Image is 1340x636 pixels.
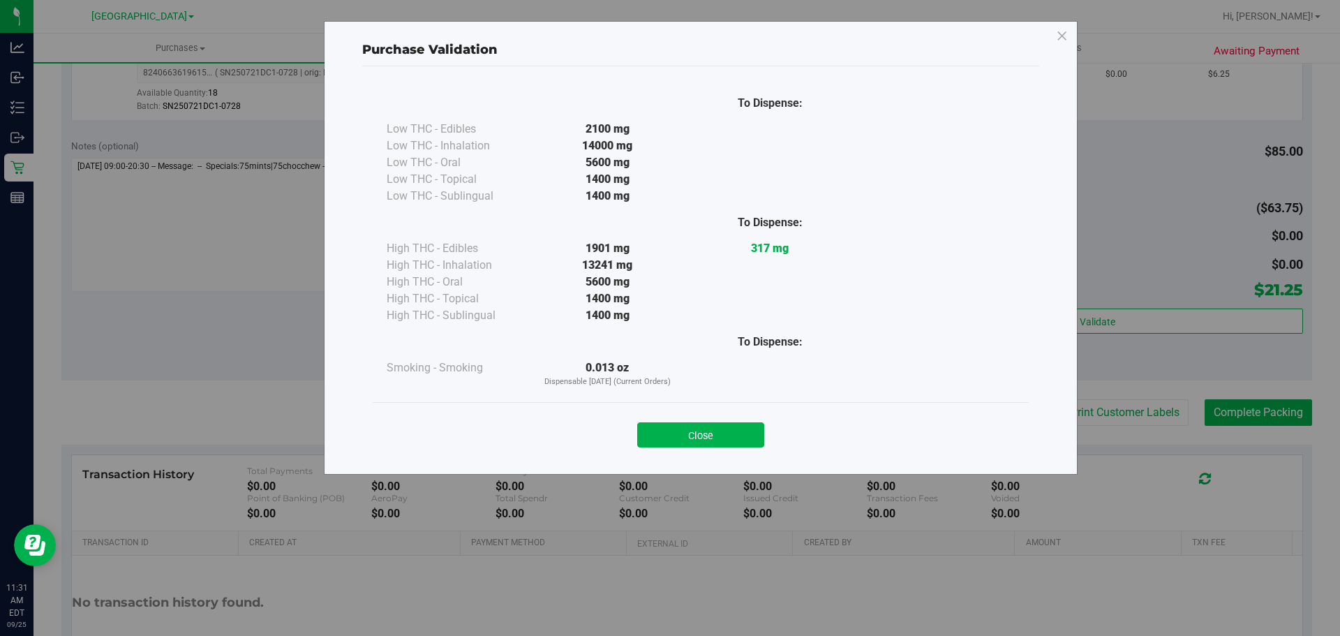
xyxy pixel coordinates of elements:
iframe: Resource center [14,524,56,566]
div: 1400 mg [526,290,689,307]
div: 1400 mg [526,171,689,188]
div: Low THC - Inhalation [387,138,526,154]
div: 1400 mg [526,188,689,205]
button: Close [637,422,764,448]
div: 13241 mg [526,257,689,274]
span: Purchase Validation [362,42,498,57]
div: Smoking - Smoking [387,360,526,376]
div: To Dispense: [689,334,851,350]
div: 5600 mg [526,274,689,290]
div: 0.013 oz [526,360,689,388]
div: 1901 mg [526,240,689,257]
div: High THC - Topical [387,290,526,307]
div: 14000 mg [526,138,689,154]
div: Low THC - Sublingual [387,188,526,205]
div: Low THC - Oral [387,154,526,171]
div: 1400 mg [526,307,689,324]
div: High THC - Inhalation [387,257,526,274]
div: 2100 mg [526,121,689,138]
div: Low THC - Topical [387,171,526,188]
strong: 317 mg [751,242,789,255]
div: High THC - Sublingual [387,307,526,324]
div: 5600 mg [526,154,689,171]
p: Dispensable [DATE] (Current Orders) [526,376,689,388]
div: To Dispense: [689,95,851,112]
div: Low THC - Edibles [387,121,526,138]
div: To Dispense: [689,214,851,231]
div: High THC - Edibles [387,240,526,257]
div: High THC - Oral [387,274,526,290]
